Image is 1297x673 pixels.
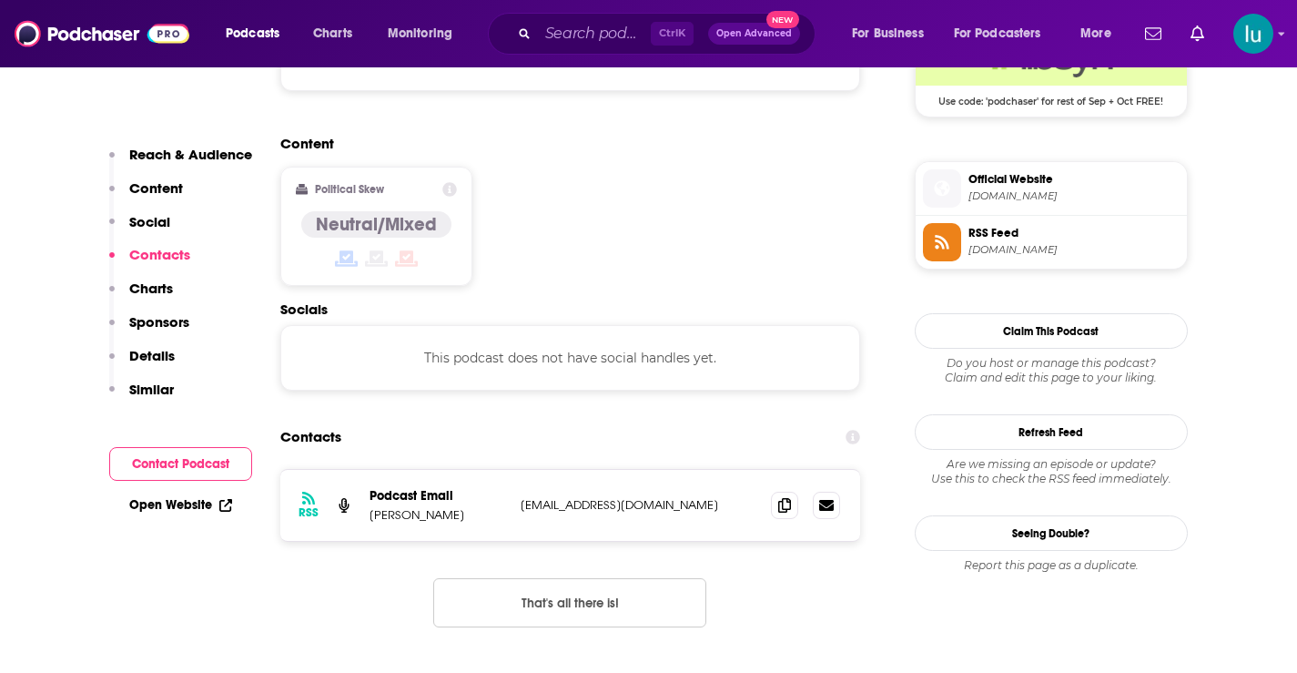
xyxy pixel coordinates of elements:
[129,246,190,263] p: Contacts
[301,19,363,48] a: Charts
[915,313,1188,349] button: Claim This Podcast
[433,578,706,627] button: Nothing here.
[129,280,173,297] p: Charts
[280,301,861,318] h2: Socials
[708,23,800,45] button: Open AdvancedNew
[370,488,506,504] p: Podcast Email
[109,246,190,280] button: Contacts
[852,21,924,46] span: For Business
[1233,14,1273,54] img: User Profile
[923,223,1180,261] a: RSS Feed[DOMAIN_NAME]
[15,16,189,51] img: Podchaser - Follow, Share and Rate Podcasts
[1068,19,1134,48] button: open menu
[942,19,1068,48] button: open menu
[968,189,1180,203] span: drdoni.libsyn.com
[129,213,170,230] p: Social
[370,507,506,523] p: [PERSON_NAME]
[109,381,174,414] button: Similar
[313,21,352,46] span: Charts
[129,497,232,513] a: Open Website
[915,356,1188,371] span: Do you host or manage this podcast?
[109,447,252,481] button: Contact Podcast
[129,347,175,364] p: Details
[521,497,757,513] p: [EMAIL_ADDRESS][DOMAIN_NAME]
[375,19,476,48] button: open menu
[716,29,792,38] span: Open Advanced
[1183,18,1211,49] a: Show notifications dropdown
[538,19,651,48] input: Search podcasts, credits, & more...
[226,21,279,46] span: Podcasts
[916,86,1187,107] span: Use code: 'podchaser' for rest of Sep + Oct FREE!
[109,313,189,347] button: Sponsors
[316,213,437,236] h4: Neutral/Mixed
[915,515,1188,551] a: Seeing Double?
[109,146,252,179] button: Reach & Audience
[129,313,189,331] p: Sponsors
[954,21,1041,46] span: For Podcasters
[280,135,846,152] h2: Content
[109,347,175,381] button: Details
[916,31,1187,106] a: Libsyn Deal: Use code: 'podchaser' for rest of Sep + Oct FREE!
[766,11,799,28] span: New
[299,505,319,520] h3: RSS
[968,171,1180,188] span: Official Website
[213,19,303,48] button: open menu
[915,414,1188,450] button: Refresh Feed
[280,325,861,391] div: This podcast does not have social handles yet.
[315,183,384,196] h2: Political Skew
[388,21,452,46] span: Monitoring
[129,381,174,398] p: Similar
[1080,21,1111,46] span: More
[1233,14,1273,54] span: Logged in as lusodano
[109,280,173,313] button: Charts
[505,13,833,55] div: Search podcasts, credits, & more...
[129,179,183,197] p: Content
[1233,14,1273,54] button: Show profile menu
[280,420,341,454] h2: Contacts
[923,169,1180,208] a: Official Website[DOMAIN_NAME]
[915,457,1188,486] div: Are we missing an episode or update? Use this to check the RSS feed immediately.
[839,19,947,48] button: open menu
[651,22,694,46] span: Ctrl K
[968,243,1180,257] span: drdoni.libsyn.com
[915,558,1188,573] div: Report this page as a duplicate.
[109,179,183,213] button: Content
[129,146,252,163] p: Reach & Audience
[109,213,170,247] button: Social
[968,225,1180,241] span: RSS Feed
[1138,18,1169,49] a: Show notifications dropdown
[915,356,1188,385] div: Claim and edit this page to your liking.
